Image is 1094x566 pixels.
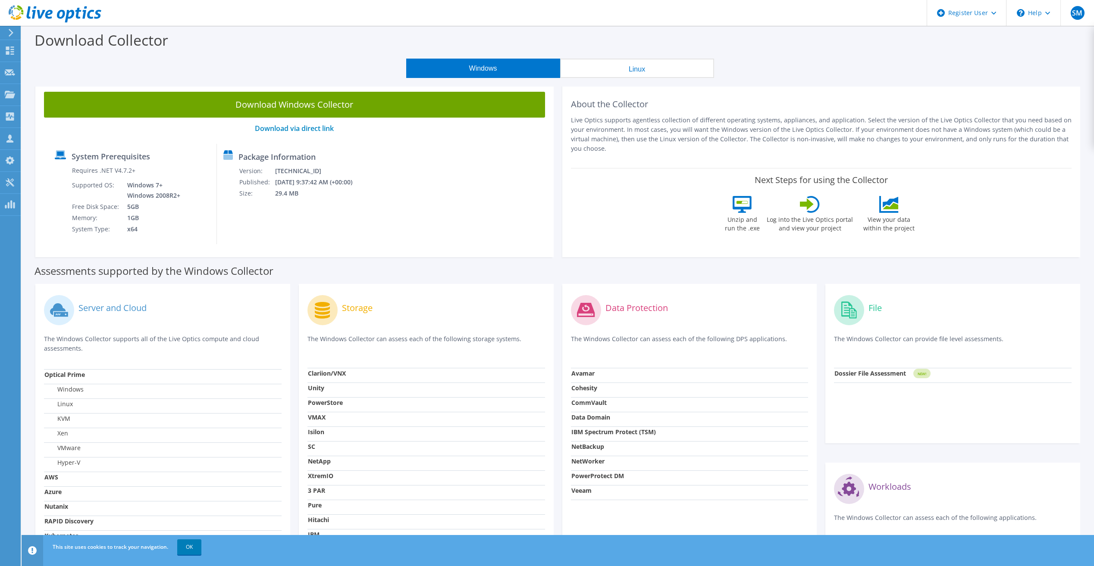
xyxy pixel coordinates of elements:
[1071,6,1085,20] span: SM
[308,369,346,377] strong: Clariion/VNX
[308,413,326,421] strong: VMAX
[834,513,1072,531] p: The Windows Collector can assess each of the following applications.
[571,334,809,352] p: The Windows Collector can assess each of the following DPS applications.
[34,30,168,50] label: Download Collector
[571,398,607,407] strong: CommVault
[275,165,364,177] td: [TECHNICAL_ID]
[44,92,545,118] a: Download Windows Collector
[72,166,135,175] label: Requires .NET V4.7.2+
[571,486,592,494] strong: Veeam
[308,428,324,436] strong: Isilon
[44,488,62,496] strong: Azure
[571,472,624,480] strong: PowerProtect DM
[858,213,920,233] label: View your data within the project
[605,304,668,312] label: Data Protection
[571,115,1072,153] p: Live Optics supports agentless collection of different operating systems, appliances, and applica...
[571,457,605,465] strong: NetWorker
[275,188,364,199] td: 29.4 MB
[1017,9,1025,17] svg: \n
[72,201,121,212] td: Free Disk Space:
[834,369,906,377] strong: Dossier File Assessment
[238,152,316,161] label: Package Information
[571,442,604,451] strong: NetBackup
[72,212,121,224] td: Memory:
[722,213,762,233] label: Unzip and run the .exe
[44,400,73,408] label: Linux
[44,334,282,353] p: The Windows Collector supports all of the Live Optics compute and cloud assessments.
[275,177,364,188] td: [DATE] 9:37:42 AM (+00:00)
[308,398,343,407] strong: PowerStore
[44,532,78,540] strong: Kubernetes
[308,442,315,451] strong: SC
[308,516,329,524] strong: Hitachi
[44,444,81,452] label: VMware
[868,304,882,312] label: File
[53,543,168,550] span: This site uses cookies to track your navigation.
[571,99,1072,109] h2: About the Collector
[307,334,545,352] p: The Windows Collector can assess each of the following storage systems.
[44,429,68,438] label: Xen
[255,124,334,133] a: Download via direct link
[308,530,320,538] strong: IBM
[308,384,324,392] strong: Unity
[766,213,853,233] label: Log into the Live Optics portal and view your project
[72,224,121,235] td: System Type:
[342,304,373,312] label: Storage
[406,59,560,78] button: Windows
[34,267,273,275] label: Assessments supported by the Windows Collector
[308,472,333,480] strong: XtremIO
[308,457,331,465] strong: NetApp
[177,539,201,555] a: OK
[918,371,926,376] tspan: NEW!
[44,414,70,423] label: KVM
[44,473,58,481] strong: AWS
[44,370,85,379] strong: Optical Prime
[44,385,84,394] label: Windows
[44,502,68,510] strong: Nutanix
[571,413,610,421] strong: Data Domain
[308,501,322,509] strong: Pure
[571,428,656,436] strong: IBM Spectrum Protect (TSM)
[239,177,275,188] td: Published:
[239,188,275,199] td: Size:
[755,175,888,185] label: Next Steps for using the Collector
[44,458,80,467] label: Hyper-V
[571,369,595,377] strong: Avamar
[72,180,121,201] td: Supported OS:
[121,212,182,224] td: 1GB
[44,517,94,525] strong: RAPID Discovery
[121,201,182,212] td: 5GB
[868,482,911,491] label: Workloads
[121,180,182,201] td: Windows 7+ Windows 2008R2+
[239,165,275,177] td: Version:
[571,384,597,392] strong: Cohesity
[78,304,147,312] label: Server and Cloud
[72,152,150,161] label: System Prerequisites
[560,59,714,78] button: Linux
[308,486,325,494] strong: 3 PAR
[834,334,1072,352] p: The Windows Collector can provide file level assessments.
[121,224,182,235] td: x64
